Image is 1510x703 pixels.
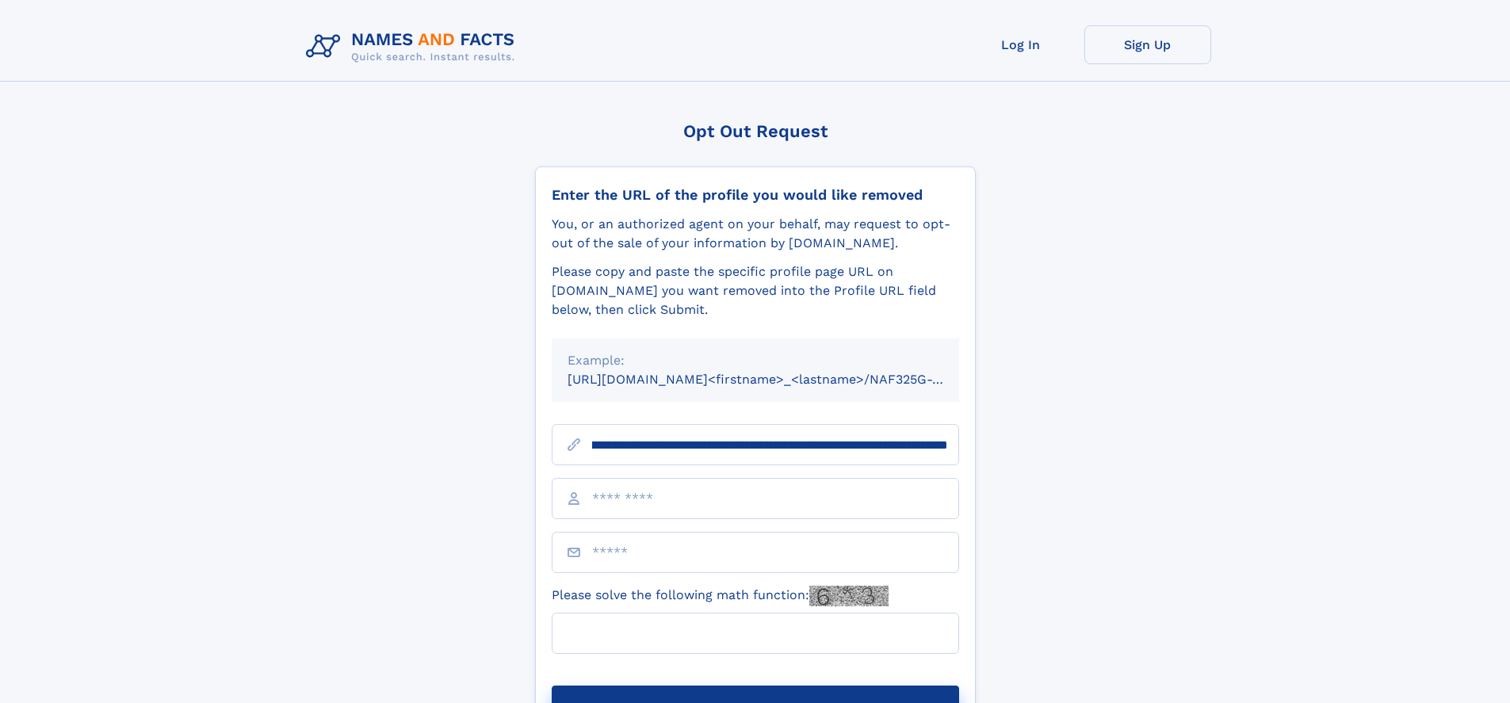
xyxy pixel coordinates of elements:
[552,262,959,319] div: Please copy and paste the specific profile page URL on [DOMAIN_NAME] you want removed into the Pr...
[1084,25,1211,64] a: Sign Up
[568,372,989,387] small: [URL][DOMAIN_NAME]<firstname>_<lastname>/NAF325G-xxxxxxxx
[958,25,1084,64] a: Log In
[552,586,889,606] label: Please solve the following math function:
[552,215,959,253] div: You, or an authorized agent on your behalf, may request to opt-out of the sale of your informatio...
[535,121,976,141] div: Opt Out Request
[300,25,528,68] img: Logo Names and Facts
[568,351,943,370] div: Example:
[552,186,959,204] div: Enter the URL of the profile you would like removed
